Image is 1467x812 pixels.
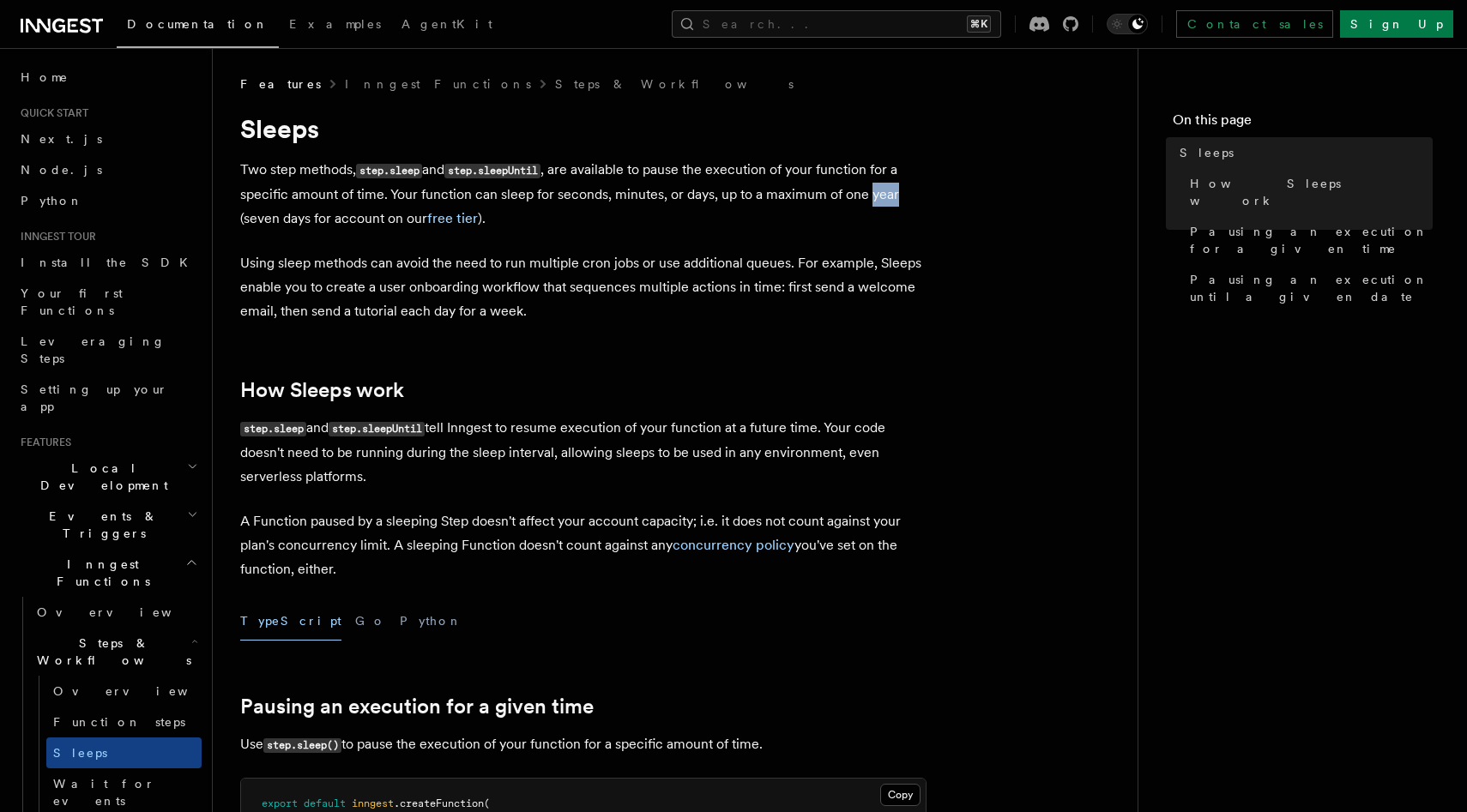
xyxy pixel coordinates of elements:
[240,422,306,436] code: step.sleep
[427,210,478,226] a: free tier
[21,334,166,365] span: Leveraging Steps
[14,508,187,542] span: Events & Triggers
[289,17,381,31] span: Examples
[14,549,202,597] button: Inngest Functions
[14,123,202,154] a: Next.js
[21,163,102,177] span: Node.js
[1183,216,1433,264] a: Pausing an execution for a given time
[14,230,96,244] span: Inngest tour
[46,737,202,768] a: Sleeps
[263,738,341,753] code: step.sleep()
[53,715,185,729] span: Function steps
[14,185,202,216] a: Python
[14,326,202,374] a: Leveraging Steps
[127,17,269,31] span: Documentation
[14,374,202,422] a: Setting up your app
[53,684,230,698] span: Overview
[14,247,202,278] a: Install the SDK
[21,194,83,208] span: Python
[53,746,107,760] span: Sleeps
[21,69,69,86] span: Home
[1107,14,1148,34] button: Toggle dark mode
[555,75,794,93] a: Steps & Workflows
[14,278,202,326] a: Your first Functions
[352,797,394,809] span: inngest
[30,597,202,628] a: Overview
[1190,175,1433,209] span: How Sleeps work
[356,164,422,178] code: step.sleep
[14,556,185,590] span: Inngest Functions
[304,797,346,809] span: default
[240,158,927,231] p: Two step methods, and , are available to pause the execution of your function for a specific amou...
[391,5,503,46] a: AgentKit
[30,628,202,676] button: Steps & Workflows
[672,10,1001,38] button: Search...⌘K
[240,732,927,757] p: Use to pause the execution of your function for a specific amount of time.
[117,5,279,48] a: Documentation
[400,602,462,641] button: Python
[14,460,187,494] span: Local Development
[240,602,341,641] button: TypeScript
[401,17,492,31] span: AgentKit
[673,537,794,553] a: concurrency policy
[262,797,298,809] span: export
[1340,10,1453,38] a: Sign Up
[394,797,484,809] span: .createFunction
[1183,264,1433,312] a: Pausing an execution until a given date
[37,605,214,619] span: Overview
[21,132,102,146] span: Next.js
[967,15,991,33] kbd: ⌘K
[14,106,88,120] span: Quick start
[1183,168,1433,216] a: How Sleeps work
[14,154,202,185] a: Node.js
[279,5,391,46] a: Examples
[240,113,927,144] h1: Sleeps
[14,436,71,449] span: Features
[329,422,425,436] code: step.sleepUntil
[1180,144,1234,161] span: Sleeps
[1190,271,1433,305] span: Pausing an execution until a given date
[355,602,386,641] button: Go
[14,501,202,549] button: Events & Triggers
[21,382,168,413] span: Setting up your app
[444,164,540,178] code: step.sleepUntil
[240,378,404,402] a: How Sleeps work
[240,251,927,323] p: Using sleep methods can avoid the need to run multiple cron jobs or use additional queues. For ex...
[1176,10,1333,38] a: Contact sales
[14,62,202,93] a: Home
[240,416,927,489] p: and tell Inngest to resume execution of your function at a future time. Your code doesn't need to...
[880,784,921,806] button: Copy
[1173,110,1433,137] h4: On this page
[53,777,155,808] span: Wait for events
[345,75,531,93] a: Inngest Functions
[14,453,202,501] button: Local Development
[1173,137,1433,168] a: Sleeps
[46,707,202,737] a: Function steps
[1190,223,1433,257] span: Pausing an execution for a given time
[484,797,490,809] span: (
[240,695,594,719] a: Pausing an execution for a given time
[240,75,321,93] span: Features
[46,676,202,707] a: Overview
[21,286,123,317] span: Your first Functions
[30,635,191,669] span: Steps & Workflows
[21,256,198,269] span: Install the SDK
[240,509,927,581] p: A Function paused by a sleeping Step doesn't affect your account capacity; i.e. it does not count...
